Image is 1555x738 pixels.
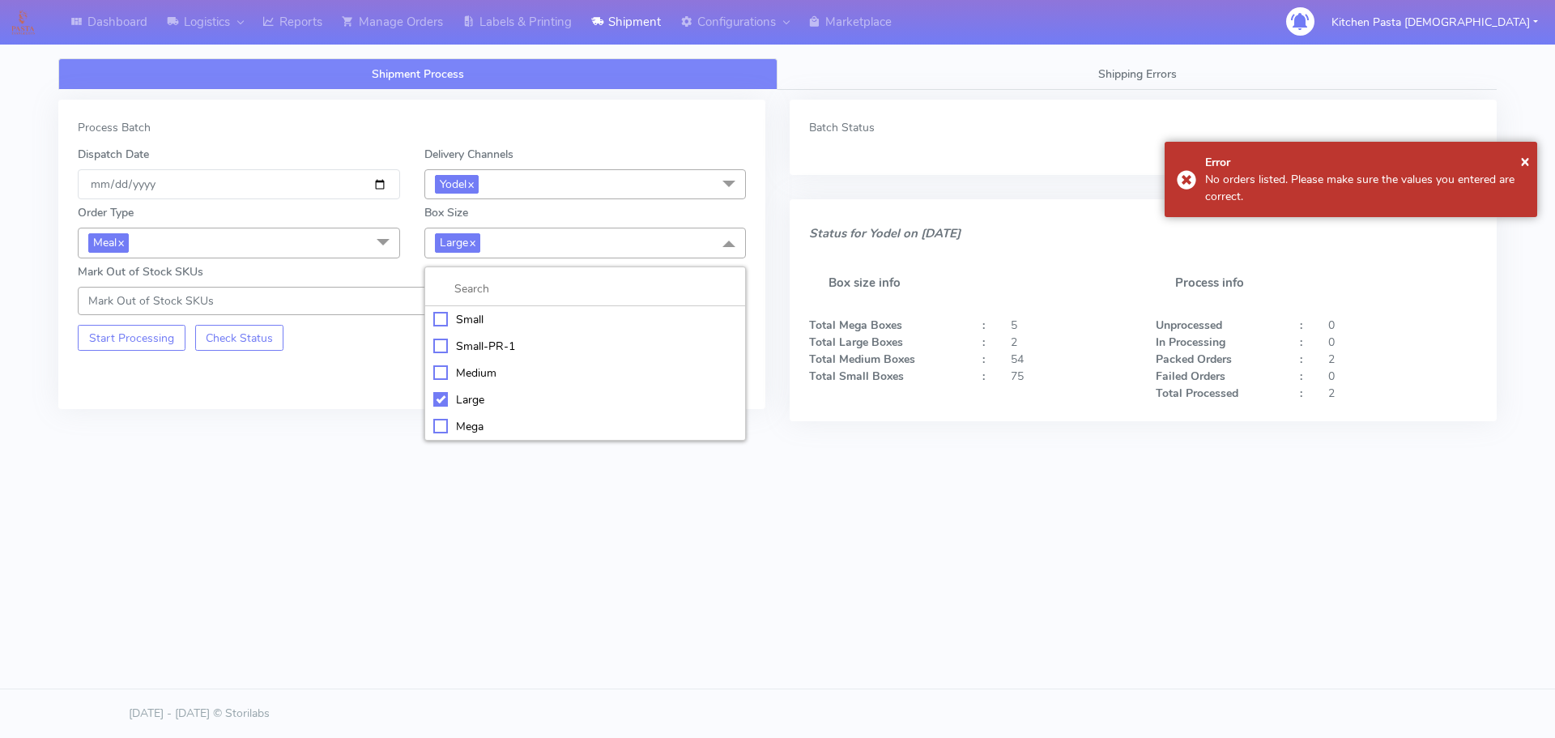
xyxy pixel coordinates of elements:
[372,66,464,82] span: Shipment Process
[1316,351,1489,368] div: 2
[1316,368,1489,385] div: 0
[999,317,1143,334] div: 5
[78,263,203,280] label: Mark Out of Stock SKUs
[88,293,214,309] span: Mark Out of Stock SKUs
[433,311,738,328] div: Small
[78,146,149,163] label: Dispatch Date
[1156,386,1238,401] strong: Total Processed
[1316,334,1489,351] div: 0
[809,119,1477,136] div: Batch Status
[809,335,903,350] strong: Total Large Boxes
[982,318,985,333] strong: :
[1098,66,1177,82] span: Shipping Errors
[1316,317,1489,334] div: 0
[435,175,479,194] span: Yodel
[78,204,134,221] label: Order Type
[809,369,904,384] strong: Total Small Boxes
[1316,385,1489,402] div: 2
[1156,335,1225,350] strong: In Processing
[117,233,124,250] a: x
[1300,318,1302,333] strong: :
[1156,352,1232,367] strong: Packed Orders
[468,233,475,250] a: x
[809,352,915,367] strong: Total Medium Boxes
[435,233,480,252] span: Large
[78,325,185,351] button: Start Processing
[433,391,738,408] div: Large
[1205,171,1526,205] div: No orders listed. Please make sure the values you entered are correct.
[1156,318,1222,333] strong: Unprocessed
[433,338,738,355] div: Small-PR-1
[1319,6,1550,39] button: Kitchen Pasta [DEMOGRAPHIC_DATA]
[1300,352,1302,367] strong: :
[433,280,738,297] input: multiselect-search
[1520,150,1530,172] span: ×
[1205,154,1526,171] div: Error
[999,334,1143,351] div: 2
[78,119,746,136] div: Process Batch
[809,225,961,241] i: Status for Yodel on [DATE]
[433,365,738,382] div: Medium
[466,175,474,192] a: x
[1300,335,1302,350] strong: :
[809,257,1131,309] h5: Box size info
[1156,257,1478,309] h5: Process info
[982,335,985,350] strong: :
[809,318,902,333] strong: Total Mega Boxes
[88,233,129,252] span: Meal
[424,146,513,163] label: Delivery Channels
[1300,369,1302,384] strong: :
[58,58,1497,90] ul: Tabs
[1520,149,1530,173] button: Close
[195,325,284,351] button: Check Status
[433,418,738,435] div: Mega
[1300,386,1302,401] strong: :
[999,351,1143,368] div: 54
[424,204,468,221] label: Box Size
[1156,369,1225,384] strong: Failed Orders
[982,369,985,384] strong: :
[982,352,985,367] strong: :
[999,368,1143,385] div: 75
